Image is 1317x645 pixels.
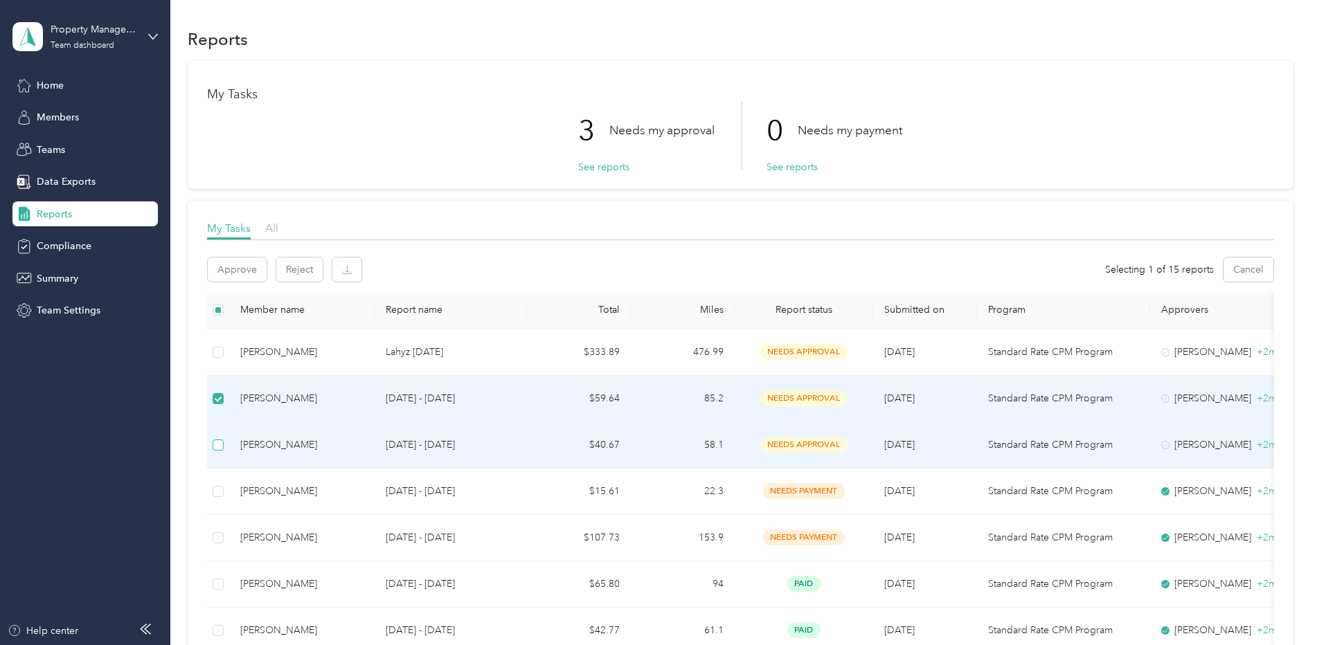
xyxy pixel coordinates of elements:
[375,291,527,329] th: Report name
[229,291,375,329] th: Member name
[760,437,848,453] span: needs approval
[37,110,79,125] span: Members
[1257,392,1292,404] span: + 2 more
[988,530,1139,545] p: Standard Rate CPM Program
[276,257,323,282] button: Reject
[977,469,1150,515] td: Standard Rate CPM Program
[884,485,915,497] span: [DATE]
[884,624,915,636] span: [DATE]
[977,291,1150,329] th: Program
[977,329,1150,376] td: Standard Rate CPM Program
[1161,576,1278,592] div: [PERSON_NAME]
[527,329,631,376] td: $333.89
[386,576,516,592] p: [DATE] - [DATE]
[265,221,278,235] span: All
[884,532,915,543] span: [DATE]
[240,437,364,453] div: [PERSON_NAME]
[988,484,1139,499] p: Standard Rate CPM Program
[787,576,821,592] span: paid
[37,174,96,189] span: Data Exports
[386,437,516,453] p: [DATE] - [DATE]
[527,561,631,608] td: $65.80
[37,143,65,157] span: Teams
[977,515,1150,561] td: Standard Rate CPM Program
[1161,345,1278,360] div: [PERSON_NAME]
[760,344,848,360] span: needs approval
[207,221,251,235] span: My Tasks
[578,102,609,160] p: 3
[386,484,516,499] p: [DATE] - [DATE]
[787,622,821,638] span: paid
[977,376,1150,422] td: Standard Rate CPM Program
[188,32,248,46] h1: Reports
[1257,485,1292,497] span: + 2 more
[240,304,364,316] div: Member name
[763,529,845,545] span: needs payment
[631,469,735,515] td: 22.3
[51,42,114,50] div: Team dashboard
[1150,291,1289,329] th: Approvers
[988,345,1139,360] p: Standard Rate CPM Program
[1239,567,1317,645] iframe: Everlance-gr Chat Button Frame
[873,291,977,329] th: Submitted on
[386,530,516,545] p: [DATE] - [DATE]
[37,78,64,93] span: Home
[631,376,735,422] td: 85.2
[37,303,100,318] span: Team Settings
[884,578,915,590] span: [DATE]
[386,391,516,406] p: [DATE] - [DATE]
[240,623,364,638] div: [PERSON_NAME]
[208,257,267,282] button: Approve
[746,304,862,316] span: Report status
[609,122,715,139] p: Needs my approval
[977,422,1150,469] td: Standard Rate CPM Program
[527,376,631,422] td: $59.64
[240,345,364,360] div: [PERSON_NAME]
[977,561,1150,608] td: Standard Rate CPM Program
[386,345,516,360] p: Lahyz [DATE]
[642,304,724,316] div: Miles
[240,530,364,545] div: [PERSON_NAME]
[763,483,845,499] span: needs payment
[240,576,364,592] div: [PERSON_NAME]
[798,122,902,139] p: Needs my payment
[1161,437,1278,453] div: [PERSON_NAME]
[988,437,1139,453] p: Standard Rate CPM Program
[37,239,91,253] span: Compliance
[37,207,72,221] span: Reports
[527,515,631,561] td: $107.73
[578,160,629,174] button: See reports
[538,304,620,316] div: Total
[631,515,735,561] td: 153.9
[884,392,915,404] span: [DATE]
[240,484,364,499] div: [PERSON_NAME]
[988,576,1139,592] p: Standard Rate CPM Program
[767,160,818,174] button: See reports
[1257,346,1292,358] span: + 2 more
[1257,439,1292,451] span: + 2 more
[1161,623,1278,638] div: [PERSON_NAME]
[631,422,735,469] td: 58.1
[8,624,78,638] button: Help center
[884,346,915,358] span: [DATE]
[631,329,735,376] td: 476.99
[988,623,1139,638] p: Standard Rate CPM Program
[207,87,1274,102] h1: My Tasks
[1105,262,1214,277] span: Selecting 1 of 15 reports
[386,623,516,638] p: [DATE] - [DATE]
[1161,530,1278,545] div: [PERSON_NAME]
[51,22,137,37] div: Property Management
[988,391,1139,406] p: Standard Rate CPM Program
[527,422,631,469] td: $40.67
[760,390,848,406] span: needs approval
[767,102,798,160] p: 0
[37,271,78,286] span: Summary
[1161,484,1278,499] div: [PERSON_NAME]
[1161,391,1278,406] div: [PERSON_NAME]
[527,469,631,515] td: $15.61
[1257,532,1292,543] span: + 2 more
[631,561,735,608] td: 94
[884,439,915,451] span: [DATE]
[240,391,364,406] div: [PERSON_NAME]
